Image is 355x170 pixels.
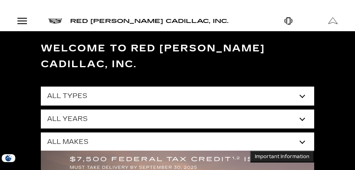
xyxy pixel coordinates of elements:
[255,153,309,160] span: Important Information
[266,11,311,31] a: Open Phone Modal
[48,19,62,24] img: Cadillac logo
[311,11,355,31] a: Open Get Directions Modal
[250,151,314,162] button: Important Information
[48,18,62,24] a: Cadillac logo
[41,132,314,151] select: Filter by make
[41,87,314,106] select: Filter by type
[70,18,229,25] span: Red [PERSON_NAME] Cadillac, Inc.
[41,110,314,128] select: Filter by year
[70,18,229,24] a: Red [PERSON_NAME] Cadillac, Inc.
[41,41,314,72] h3: Welcome to Red [PERSON_NAME] Cadillac, Inc.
